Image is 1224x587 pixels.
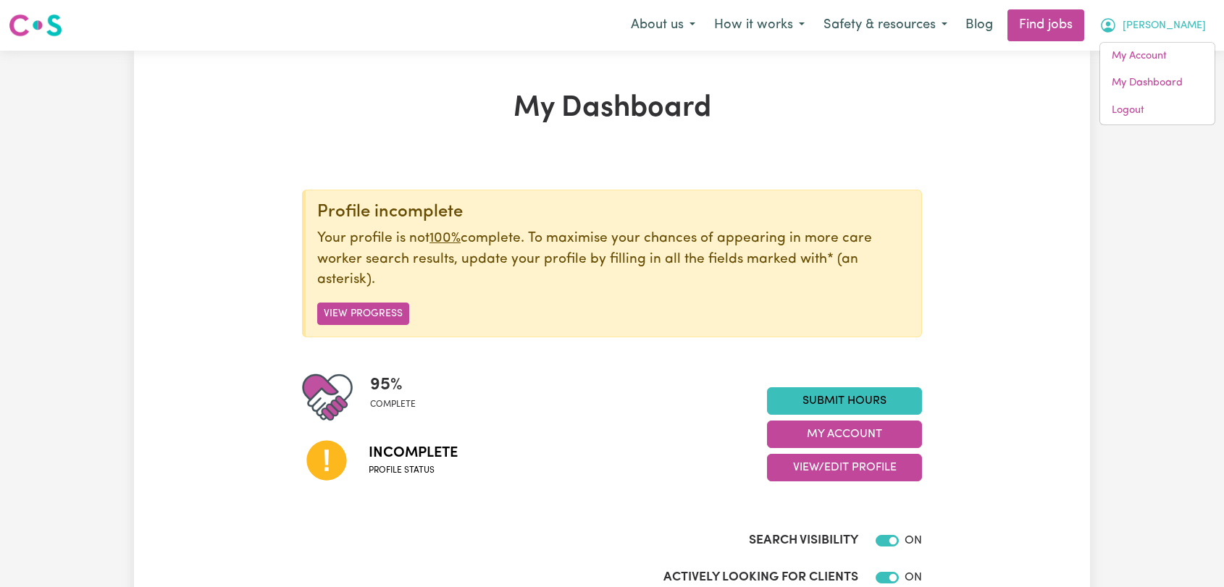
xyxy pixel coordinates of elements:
[429,232,461,245] u: 100%
[749,531,858,550] label: Search Visibility
[317,202,910,223] div: Profile incomplete
[317,303,409,325] button: View Progress
[767,387,922,415] a: Submit Hours
[370,398,416,411] span: complete
[370,372,427,423] div: Profile completeness: 95%
[302,91,922,126] h1: My Dashboard
[1090,10,1215,41] button: My Account
[767,454,922,481] button: View/Edit Profile
[1100,97,1215,124] a: Logout
[905,535,922,546] span: ON
[370,372,416,398] span: 95 %
[957,9,1002,41] a: Blog
[9,9,62,42] a: Careseekers logo
[1100,69,1215,97] a: My Dashboard
[621,10,705,41] button: About us
[1123,18,1206,34] span: [PERSON_NAME]
[1100,43,1215,70] a: My Account
[905,572,922,583] span: ON
[705,10,814,41] button: How it works
[1007,9,1084,41] a: Find jobs
[317,229,910,291] p: Your profile is not complete. To maximise your chances of appearing in more care worker search re...
[814,10,957,41] button: Safety & resources
[663,568,858,587] label: Actively Looking for Clients
[1099,42,1215,125] div: My Account
[369,464,458,477] span: Profile status
[9,12,62,38] img: Careseekers logo
[767,421,922,448] button: My Account
[369,442,458,464] span: Incomplete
